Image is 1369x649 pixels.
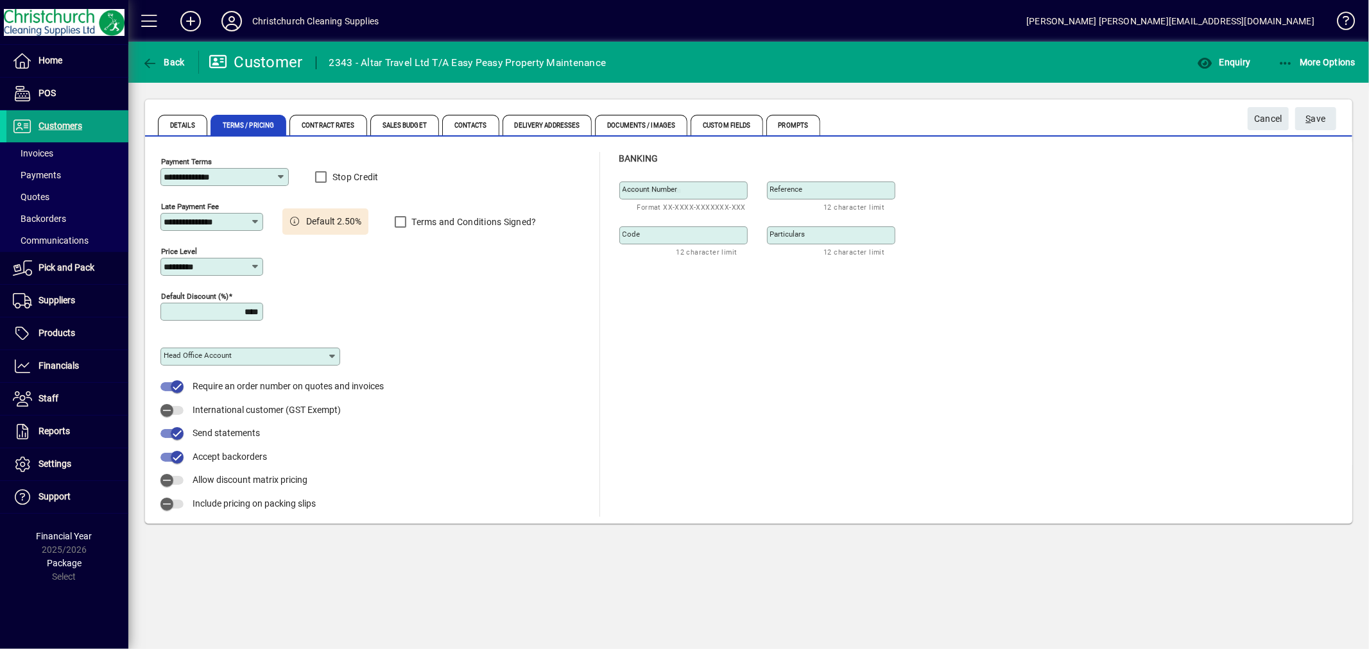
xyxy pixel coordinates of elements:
[13,192,49,202] span: Quotes
[6,383,128,415] a: Staff
[161,292,228,301] mat-label: Default Discount (%)
[307,215,362,228] span: Default 2.50%
[1275,51,1359,74] button: More Options
[193,451,267,462] span: Accept backorders
[6,208,128,230] a: Backorders
[6,78,128,110] a: POS
[193,381,384,391] span: Require an order number on quotes and invoices
[442,115,499,135] span: Contacts
[39,121,82,131] span: Customers
[823,244,884,259] mat-hint: 12 character limit
[37,531,92,541] span: Financial Year
[161,157,212,166] mat-label: Payment Terms
[6,448,128,480] a: Settings
[13,148,53,158] span: Invoices
[370,115,439,135] span: Sales Budget
[209,52,303,72] div: Customer
[47,558,82,568] span: Package
[6,481,128,513] a: Support
[158,115,207,135] span: Details
[193,428,260,438] span: Send statements
[329,53,607,73] div: 2343 - Altar Travel Ltd T/A Easy Peasy Property Maintenance
[170,10,211,33] button: Add
[6,252,128,284] a: Pick and Pack
[128,51,199,74] app-page-header-button: Back
[1197,57,1250,67] span: Enquiry
[39,426,70,436] span: Reports
[1295,107,1336,130] button: Save
[13,214,66,224] span: Backorders
[39,393,58,403] span: Staff
[6,230,128,251] a: Communications
[39,328,75,338] span: Products
[39,88,56,98] span: POS
[691,115,762,135] span: Custom Fields
[39,459,71,469] span: Settings
[1327,3,1353,44] a: Knowledge Base
[13,170,61,180] span: Payments
[503,115,592,135] span: Delivery Addresses
[623,185,678,194] mat-label: Account number
[39,360,79,371] span: Financials
[1194,51,1253,74] button: Enquiry
[770,185,803,194] mat-label: Reference
[193,405,341,415] span: International customer (GST Exempt)
[619,153,659,164] span: Banking
[39,491,71,501] span: Support
[142,57,185,67] span: Back
[823,199,884,214] mat-hint: 12 character limit
[766,115,821,135] span: Prompts
[676,244,737,259] mat-hint: 12 character limit
[139,51,188,74] button: Back
[1306,114,1311,124] span: S
[164,351,232,360] mat-label: Head Office Account
[13,235,89,246] span: Communications
[595,115,687,135] span: Documents / Images
[289,115,366,135] span: Contract Rates
[6,317,128,350] a: Products
[6,416,128,448] a: Reports
[6,45,128,77] a: Home
[6,186,128,208] a: Quotes
[6,285,128,317] a: Suppliers
[1306,108,1326,130] span: ave
[330,171,379,183] label: Stop Credit
[637,199,746,214] mat-hint: Format XX-XXXX-XXXXXXX-XXX
[409,215,537,228] label: Terms and Conditions Signed?
[1278,57,1356,67] span: More Options
[161,247,197,256] mat-label: Price Level
[211,10,252,33] button: Profile
[39,295,75,305] span: Suppliers
[193,475,307,485] span: Allow discount matrix pricing
[39,262,94,273] span: Pick and Pack
[1254,108,1282,130] span: Cancel
[39,55,62,65] span: Home
[770,230,805,239] mat-label: Particulars
[6,164,128,186] a: Payments
[161,202,219,211] mat-label: Late Payment Fee
[252,11,379,31] div: Christchurch Cleaning Supplies
[211,115,287,135] span: Terms / Pricing
[6,350,128,382] a: Financials
[193,498,316,509] span: Include pricing on packing slips
[1248,107,1289,130] button: Cancel
[1026,11,1314,31] div: [PERSON_NAME] [PERSON_NAME][EMAIL_ADDRESS][DOMAIN_NAME]
[623,230,641,239] mat-label: Code
[6,142,128,164] a: Invoices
